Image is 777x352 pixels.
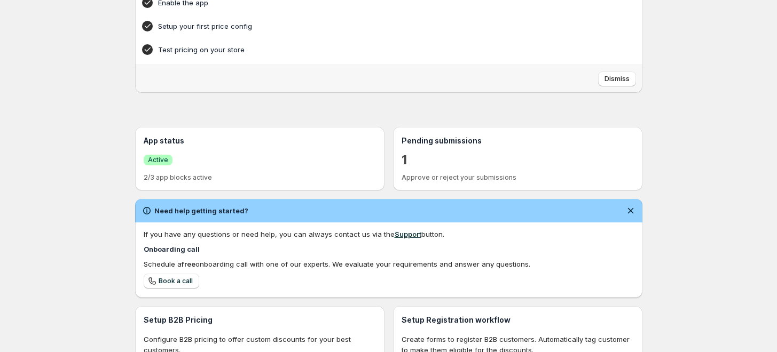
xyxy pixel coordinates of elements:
h3: Setup B2B Pricing [144,315,376,325]
a: Support [395,230,421,238]
button: Dismiss notification [623,203,638,218]
h4: Onboarding call [144,244,634,254]
button: Dismiss [598,71,636,86]
h3: Setup Registration workflow [402,315,634,325]
p: 2/3 app blocks active [144,173,376,182]
h2: Need help getting started? [154,205,248,216]
h4: Test pricing on your store [158,44,586,55]
span: Book a call [159,277,193,285]
a: Book a call [144,274,199,289]
b: free [182,260,195,268]
span: Dismiss [605,75,630,83]
div: If you have any questions or need help, you can always contact us via the button. [144,229,634,239]
h3: App status [144,135,376,146]
div: Schedule a onboarding call with one of our experts. We evaluate your requirements and answer any ... [144,259,634,269]
h3: Pending submissions [402,135,634,146]
a: SuccessActive [144,154,172,165]
p: Approve or reject your submissions [402,173,634,182]
span: Active [148,156,168,164]
h4: Setup your first price config [158,21,586,31]
a: 1 [402,151,407,169]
